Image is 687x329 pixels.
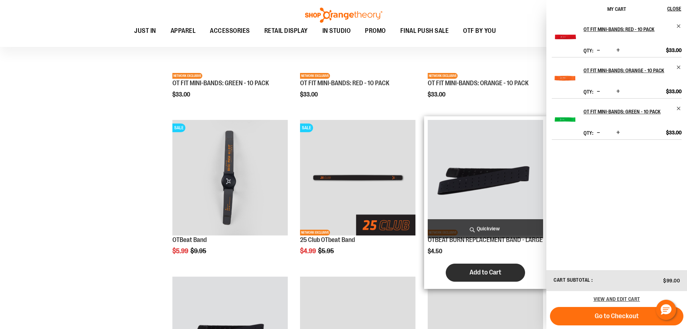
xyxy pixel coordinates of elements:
[583,89,593,95] label: Qty
[163,23,203,39] a: APPAREL
[615,88,622,95] button: Increase product quantity
[172,124,185,132] span: SALE
[172,120,288,235] img: OTBeat Band
[172,73,202,79] span: NETWORK EXCLUSIVE
[257,23,315,39] a: RETAIL DISPLAY
[296,116,419,273] div: product
[552,23,579,55] a: OT FIT MINI-BANDS: RED - 10 PACK
[595,88,602,95] button: Decrease product quantity
[676,106,682,111] a: Remove item
[400,23,449,39] span: FINAL PUSH SALE
[300,236,355,243] a: 25 Club OTbeat Band
[172,91,191,98] span: $33.00
[607,6,626,12] span: My Cart
[676,23,682,29] a: Remove item
[583,65,682,76] a: OT FIT MINI-BANDS: ORANGE - 10 PACK
[264,23,308,39] span: RETAIL DISPLAY
[300,124,313,132] span: SALE
[552,106,579,133] img: OT FIT MINI-BANDS: GREEN - 10 PACK
[666,47,682,53] span: $33.00
[595,47,602,54] button: Decrease product quantity
[172,79,269,87] a: OT FIT MINI-BANDS: GREEN - 10 PACK
[552,98,682,140] li: Product
[428,73,458,79] span: NETWORK EXCLUSIVE
[428,236,543,243] a: OTBEAT BURN REPLACEMENT BAND - LARGE
[393,23,456,39] a: FINAL PUSH SALE
[552,65,579,92] img: OT FIT MINI-BANDS: ORANGE - 10 PACK
[666,129,682,136] span: $33.00
[583,106,682,117] a: OT FIT MINI-BANDS: GREEN - 10 PACK
[172,247,189,255] span: $5.99
[666,88,682,95] span: $33.00
[552,23,579,51] img: OT FIT MINI-BANDS: RED - 10 PACK
[304,8,383,23] img: Shop Orangetheory
[169,116,291,273] div: product
[300,120,415,235] img: Main View of 2024 25 Club OTBeat Band
[554,277,590,283] span: Cart Subtotal
[667,6,681,12] span: Close
[365,23,386,39] span: PROMO
[428,219,543,238] a: Quickview
[428,120,543,237] a: Product image for OTBEAT BURN REPLACEMENT BAND - LARGENETWORK EXCLUSIVE
[594,296,640,302] a: View and edit cart
[463,23,496,39] span: OTF BY YOU
[428,91,446,98] span: $33.00
[583,130,593,136] label: Qty
[424,116,547,289] div: product
[552,57,682,98] li: Product
[171,23,196,39] span: APPAREL
[318,247,335,255] span: $5.95
[172,120,288,237] a: OTBeat BandSALE
[470,268,501,276] span: Add to Cart
[428,79,529,87] a: OT FIT MINI-BANDS: ORANGE - 10 PACK
[595,129,602,137] button: Decrease product quantity
[583,23,682,35] a: OT FIT MINI-BANDS: RED - 10 PACK
[428,120,543,235] img: Product image for OTBEAT BURN REPLACEMENT BAND - LARGE
[583,48,593,53] label: Qty
[595,312,639,320] span: Go to Checkout
[134,23,156,39] span: JUST IN
[615,47,622,54] button: Increase product quantity
[676,65,682,70] a: Remove item
[300,230,330,235] span: NETWORK EXCLUSIVE
[300,79,389,87] a: OT FIT MINI-BANDS: RED - 10 PACK
[190,247,207,255] span: $9.95
[210,23,250,39] span: ACCESSORIES
[615,129,622,137] button: Increase product quantity
[583,106,672,117] h2: OT FIT MINI-BANDS: GREEN - 10 PACK
[300,91,319,98] span: $33.00
[663,278,680,283] span: $99.00
[656,300,676,320] button: Hello, have a question? Let’s chat.
[127,23,163,39] a: JUST IN
[315,23,358,39] a: IN STUDIO
[583,23,672,35] h2: OT FIT MINI-BANDS: RED - 10 PACK
[446,264,525,282] button: Add to Cart
[428,248,443,255] span: $4.50
[203,23,257,39] a: ACCESSORIES
[358,23,393,39] a: PROMO
[552,23,682,57] li: Product
[322,23,351,39] span: IN STUDIO
[550,307,683,325] button: Go to Checkout
[552,106,579,138] a: OT FIT MINI-BANDS: GREEN - 10 PACK
[300,73,330,79] span: NETWORK EXCLUSIVE
[552,65,579,96] a: OT FIT MINI-BANDS: ORANGE - 10 PACK
[583,65,672,76] h2: OT FIT MINI-BANDS: ORANGE - 10 PACK
[172,236,207,243] a: OTBeat Band
[456,23,503,39] a: OTF BY YOU
[300,247,317,255] span: $4.99
[300,120,415,237] a: Main View of 2024 25 Club OTBeat BandSALENETWORK EXCLUSIVE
